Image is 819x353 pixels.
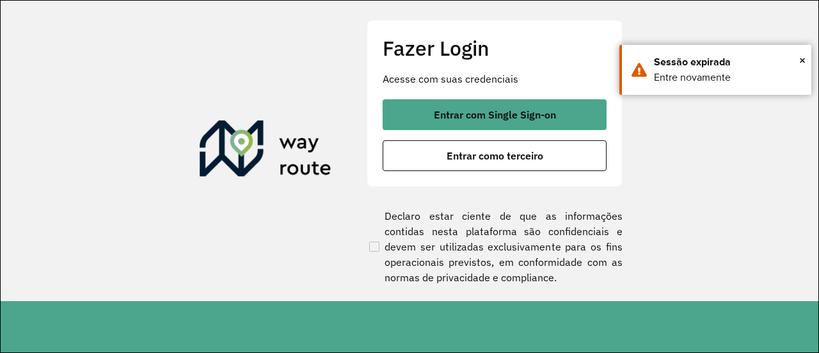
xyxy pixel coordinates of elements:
button: Close [799,51,806,70]
button: button [383,99,607,130]
span: Entrar como terceiro [447,151,543,161]
span: Entrar com Single Sign-on [434,110,556,120]
div: Entre novamente [654,70,802,85]
div: Sessão expirada [654,54,802,70]
img: Roteirizador AmbevTech [200,120,331,182]
p: Acesse com suas credenciais [383,71,607,86]
span: × [799,51,806,70]
label: Declaro estar ciente de que as informações contidas nesta plataforma são confidenciais e devem se... [367,208,623,285]
h2: Fazer Login [383,36,607,60]
button: button [383,140,607,171]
